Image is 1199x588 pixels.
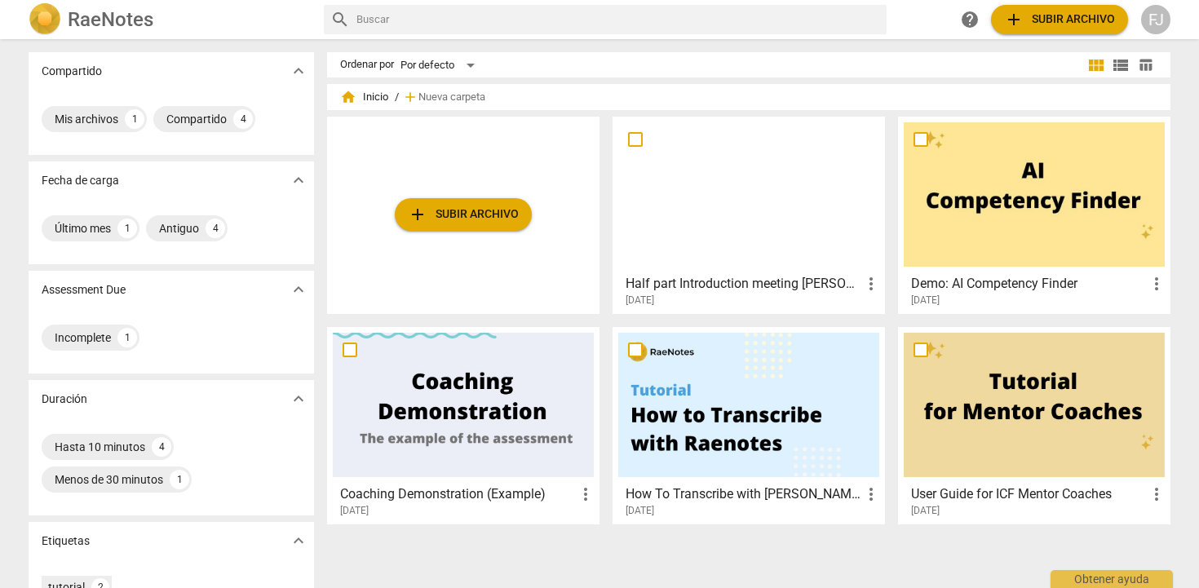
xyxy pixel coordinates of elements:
div: Por defecto [400,52,480,78]
h2: RaeNotes [68,8,153,31]
span: expand_more [289,170,308,190]
p: Etiquetas [42,533,90,550]
span: more_vert [576,484,595,504]
h3: Coaching Demonstration (Example) [340,484,576,504]
span: / [395,91,399,104]
button: Subir [395,198,532,231]
span: more_vert [1147,484,1166,504]
button: Mostrar más [286,528,311,553]
span: table_chart [1138,57,1153,73]
h3: Demo: AI Competency Finder [911,274,1147,294]
button: FJ [1141,5,1170,34]
a: LogoRaeNotes [29,3,311,36]
div: Incomplete [55,329,111,346]
span: Subir archivo [408,205,519,224]
p: Fecha de carga [42,172,119,189]
p: Assessment Due [42,281,126,298]
button: Mostrar más [286,387,311,411]
span: Inicio [340,89,388,105]
span: [DATE] [340,504,369,518]
button: Mostrar más [286,168,311,192]
span: [DATE] [626,504,654,518]
h3: How To Transcribe with RaeNotes [626,484,861,504]
a: Half part Introduction meeting [PERSON_NAME][DATE] [618,122,879,307]
span: more_vert [861,274,881,294]
div: Menos de 30 minutos [55,471,163,488]
button: Tabla [1133,53,1157,77]
span: more_vert [1147,274,1166,294]
a: Coaching Demonstration (Example)[DATE] [333,333,594,517]
div: 1 [117,219,137,238]
div: Hasta 10 minutos [55,439,145,455]
span: [DATE] [626,294,654,307]
div: Último mes [55,220,111,237]
img: Logo [29,3,61,36]
button: Cuadrícula [1084,53,1108,77]
span: expand_more [289,280,308,299]
div: Compartido [166,111,227,127]
span: home [340,89,356,105]
a: User Guide for ICF Mentor Coaches[DATE] [904,333,1165,517]
div: Mis archivos [55,111,118,127]
span: Subir archivo [1004,10,1115,29]
span: add [1004,10,1024,29]
span: add [408,205,427,224]
span: expand_more [289,389,308,409]
span: [DATE] [911,294,940,307]
div: 1 [170,470,189,489]
div: 4 [206,219,225,238]
p: Duración [42,391,87,408]
button: Mostrar más [286,59,311,83]
a: Demo: AI Competency Finder[DATE] [904,122,1165,307]
span: help [960,10,980,29]
h3: Half part Introduction meeting Anna-Fanny [626,274,861,294]
div: 1 [125,109,144,129]
button: Subir [991,5,1128,34]
span: view_list [1111,55,1130,75]
div: 1 [117,328,137,347]
span: view_module [1086,55,1106,75]
button: Lista [1108,53,1133,77]
div: Antiguo [159,220,199,237]
p: Compartido [42,63,102,80]
span: search [330,10,350,29]
div: 4 [152,437,171,457]
span: add [402,89,418,105]
h3: User Guide for ICF Mentor Coaches [911,484,1147,504]
span: expand_more [289,61,308,81]
span: expand_more [289,531,308,550]
span: Nueva carpeta [418,91,485,104]
input: Buscar [356,7,880,33]
a: Obtener ayuda [955,5,984,34]
a: How To Transcribe with [PERSON_NAME][DATE] [618,333,879,517]
span: more_vert [861,484,881,504]
span: [DATE] [911,504,940,518]
div: Obtener ayuda [1051,570,1173,588]
div: Ordenar por [340,59,394,71]
button: Mostrar más [286,277,311,302]
div: 4 [233,109,253,129]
